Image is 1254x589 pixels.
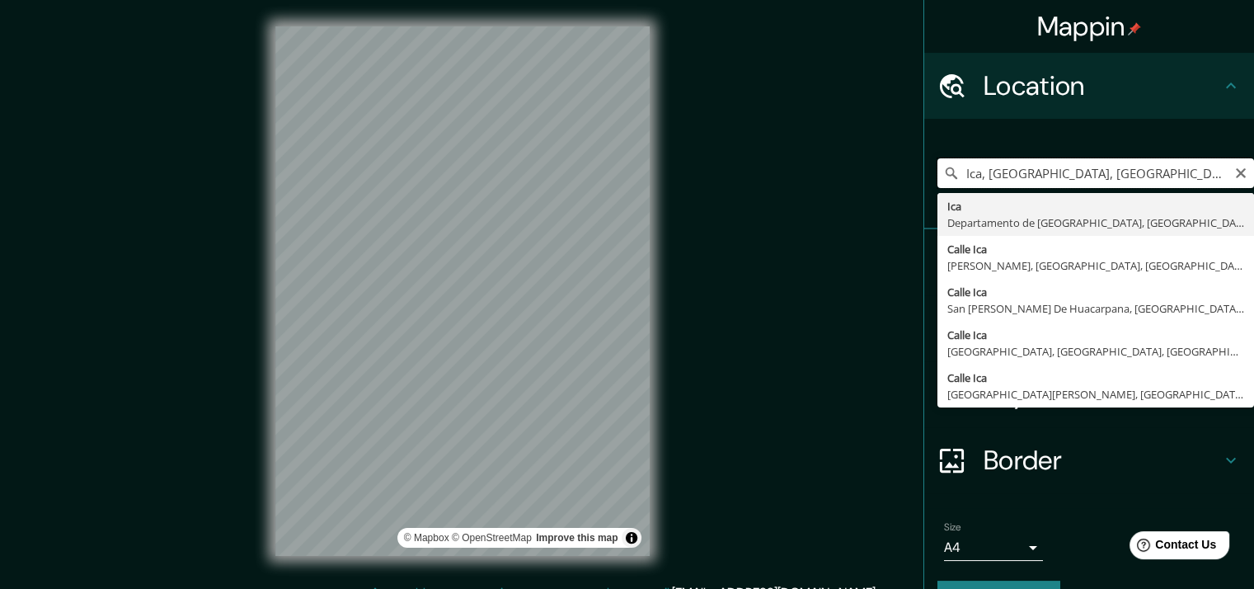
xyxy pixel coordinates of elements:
[984,69,1221,102] h4: Location
[1107,525,1236,571] iframe: Help widget launcher
[924,361,1254,427] div: Layout
[1037,10,1142,43] h4: Mappin
[947,257,1244,274] div: [PERSON_NAME], [GEOGRAPHIC_DATA], [GEOGRAPHIC_DATA]
[275,26,650,556] canvas: Map
[947,284,1244,300] div: Calle Ica
[622,528,641,548] button: Toggle attribution
[947,198,1244,214] div: Ica
[947,241,1244,257] div: Calle Ica
[1128,22,1141,35] img: pin-icon.png
[937,158,1254,188] input: Pick your city or area
[984,444,1221,477] h4: Border
[924,53,1254,119] div: Location
[947,386,1244,403] div: [GEOGRAPHIC_DATA][PERSON_NAME], [GEOGRAPHIC_DATA], [GEOGRAPHIC_DATA]
[924,427,1254,493] div: Border
[1234,164,1247,180] button: Clear
[947,300,1244,317] div: San [PERSON_NAME] De Huacarpana, [GEOGRAPHIC_DATA], [GEOGRAPHIC_DATA]
[924,229,1254,295] div: Pins
[947,214,1244,231] div: Departamento de [GEOGRAPHIC_DATA], [GEOGRAPHIC_DATA]
[944,521,961,535] label: Size
[536,532,618,544] a: Map feedback
[404,532,449,544] a: Mapbox
[984,378,1221,411] h4: Layout
[947,343,1244,360] div: [GEOGRAPHIC_DATA], [GEOGRAPHIC_DATA], [GEOGRAPHIC_DATA]
[947,327,1244,343] div: Calle Ica
[924,295,1254,361] div: Style
[944,535,1043,561] div: A4
[452,532,532,544] a: OpenStreetMap
[947,370,1244,386] div: Calle Ica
